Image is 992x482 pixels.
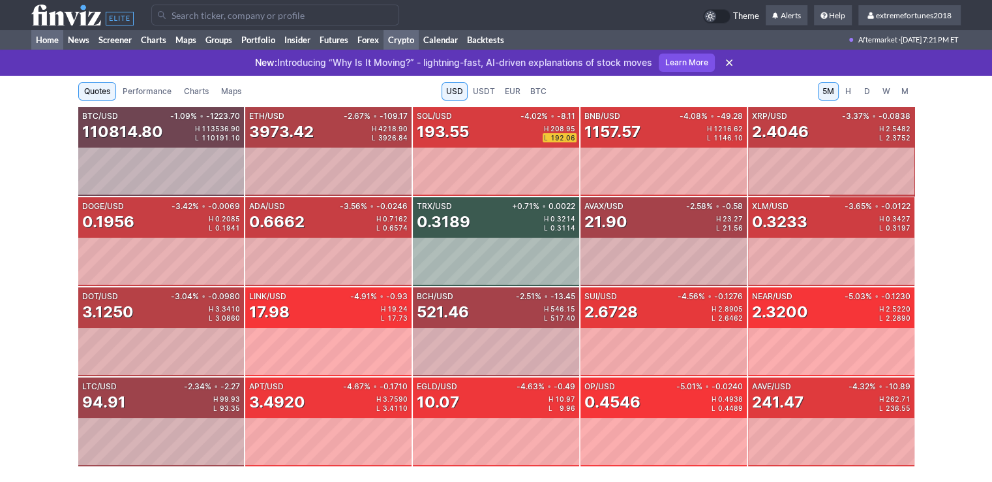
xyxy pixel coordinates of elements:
a: M [896,82,914,101]
span: • [875,202,879,210]
span: H [707,125,714,132]
a: TRX/USD+0.71%•0.00220.3189H0.3214L0.3114 [413,197,579,286]
a: W [877,82,895,101]
span: H [376,216,383,222]
div: TRX/USD [417,202,509,210]
div: APT/USD [249,383,340,391]
a: Performance [117,82,177,101]
div: -2.58% -0.58 [684,202,743,210]
span: 208.95 [550,125,575,132]
span: • [202,202,205,210]
div: 2.3200 [752,302,808,323]
span: 3.4110 [383,405,408,411]
div: 0.3189 [417,212,470,233]
span: H [381,306,387,312]
span: 2.3752 [886,135,910,141]
span: • [872,112,876,120]
span: 3926.84 [378,135,408,141]
a: SUI/USD-4.56%•-0.12762.6728H2.8905L2.6462 [580,287,747,376]
a: Insider [280,30,315,50]
div: DOGE/USD [82,202,170,210]
span: H [213,396,220,402]
a: NEAR/USD-5.03%•-0.12302.3200H2.5220L2.2890 [748,287,914,376]
a: Alerts [766,5,807,26]
span: • [715,202,719,210]
span: L [549,405,555,411]
div: -1.09% -1223.70 [168,112,240,120]
a: Forex [353,30,383,50]
span: L [544,225,550,231]
span: • [373,383,377,391]
span: • [875,293,879,300]
a: DOT/USD-3.04%•-0.09803.1250H3.3410L3.0860 [78,287,245,376]
a: USDT [468,82,500,101]
span: 93.35 [220,405,240,411]
a: EGLD/USD-4.63%•-0.4910.07H10.97L9.96 [413,378,579,466]
span: 113536.90 [202,125,240,132]
a: H [839,82,858,101]
div: LTC/USD [82,383,182,391]
span: USD [446,85,463,98]
span: • [550,112,554,120]
div: 0.3233 [752,212,807,233]
a: Screener [94,30,136,50]
div: 17.98 [249,302,290,323]
div: -4.08% -49.28 [677,112,743,120]
div: -3.42% -0.0069 [169,202,240,210]
a: BTC [526,82,551,101]
span: W [882,85,891,98]
a: Theme [703,9,759,24]
span: 0.3427 [886,216,910,222]
a: XRP/USD-3.37%•-0.08382.4046H2.5482L2.3752 [748,107,914,196]
div: 2.6728 [584,302,638,323]
span: • [370,202,374,210]
span: L [209,225,215,231]
div: 110814.80 [82,121,163,142]
span: 2.6462 [718,315,743,321]
a: BNB/USD-4.08%•-49.281157.57H1216.62L1146.10 [580,107,747,196]
div: -4.32% -10.89 [846,383,910,391]
a: Groups [201,30,237,50]
div: AVAX/USD [584,202,684,210]
span: 5M [822,85,834,98]
span: H [716,216,723,222]
span: L [195,135,202,141]
div: -2.34% -2.27 [181,383,240,391]
span: L [712,315,718,321]
div: BTC/USD [82,112,168,120]
span: L [879,315,886,321]
div: 0.1956 [82,212,134,233]
span: H [209,216,215,222]
div: 2.4046 [752,121,809,142]
a: Futures [315,30,353,50]
span: • [373,112,377,120]
a: Backtests [462,30,509,50]
span: H [712,306,718,312]
div: 3.4920 [249,392,305,413]
div: SUI/USD [584,293,675,300]
a: Home [31,30,63,50]
div: 0.4546 [584,392,640,413]
span: 3.7590 [383,396,408,402]
span: 17.73 [387,315,408,321]
div: -4.67% -0.1710 [340,383,408,391]
span: 0.3214 [550,216,575,222]
div: ADA/USD [249,202,337,210]
span: • [200,112,203,120]
a: LTC/USD-2.34%•-2.2794.91H99.93L93.35 [78,378,245,466]
div: -4.56% -0.1276 [675,293,743,300]
span: Charts [184,85,209,98]
div: BNB/USD [584,112,677,120]
span: 0.4938 [718,396,743,402]
span: 9.96 [560,405,575,411]
span: H [544,125,550,132]
div: AAVE/USD [752,383,846,391]
span: 21.56 [723,225,743,231]
div: -3.37% -0.0838 [839,112,910,120]
span: H [879,306,886,312]
div: OP/USD [584,383,674,391]
div: EGLD/USD [417,383,514,391]
span: 0.7162 [383,216,408,222]
a: XLM/USD-3.65%•-0.01220.3233H0.3427L0.3197 [748,197,914,286]
span: 0.6574 [383,225,408,231]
